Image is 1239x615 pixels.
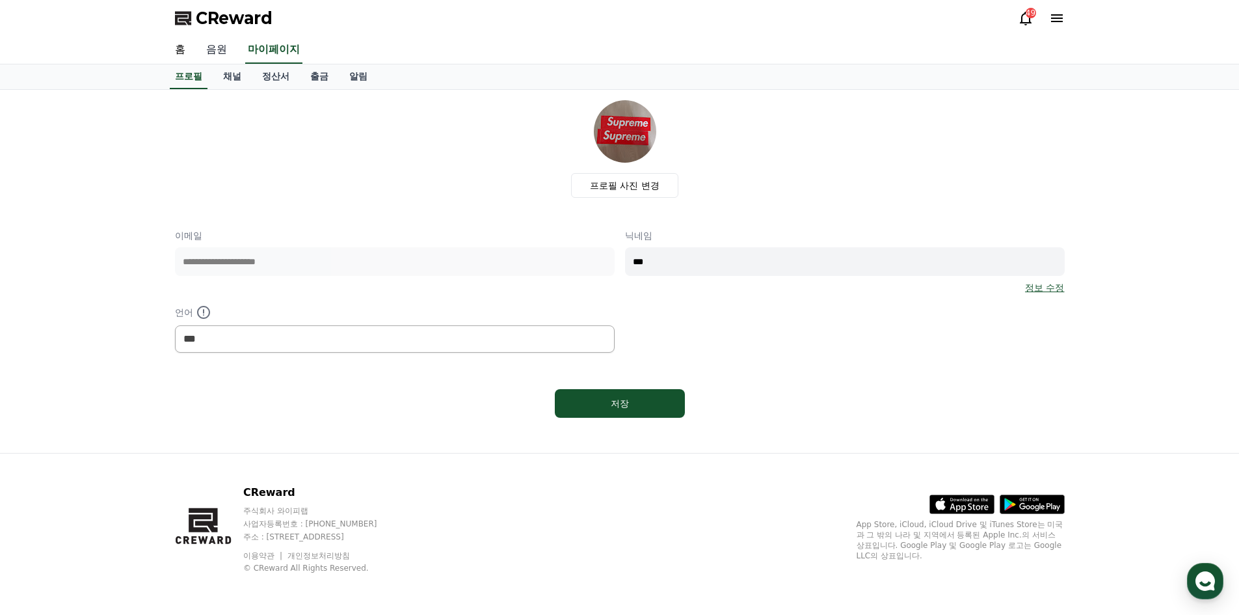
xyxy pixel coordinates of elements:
[339,64,378,89] a: 알림
[243,563,402,573] p: © CReward All Rights Reserved.
[252,64,300,89] a: 정산서
[86,413,168,445] a: 대화
[165,36,196,64] a: 홈
[196,8,273,29] span: CReward
[857,519,1065,561] p: App Store, iCloud, iCloud Drive 및 iTunes Store는 미국과 그 밖의 나라 및 지역에서 등록된 Apple Inc.의 서비스 상표입니다. Goo...
[170,64,207,89] a: 프로필
[4,413,86,445] a: 홈
[243,519,402,529] p: 사업자등록번호 : [PHONE_NUMBER]
[243,532,402,542] p: 주소 : [STREET_ADDRESS]
[119,433,135,443] span: 대화
[175,8,273,29] a: CReward
[243,506,402,516] p: 주식회사 와이피랩
[287,551,350,560] a: 개인정보처리방침
[594,100,656,163] img: profile_image
[243,551,284,560] a: 이용약관
[555,389,685,418] button: 저장
[175,229,615,242] p: 이메일
[625,229,1065,242] p: 닉네임
[300,64,339,89] a: 출금
[1026,8,1036,18] div: 49
[175,305,615,320] p: 언어
[1018,10,1033,26] a: 49
[243,485,402,500] p: CReward
[581,397,659,410] div: 저장
[571,173,678,198] label: 프로필 사진 변경
[245,36,302,64] a: 마이페이지
[41,432,49,443] span: 홈
[168,413,250,445] a: 설정
[1025,281,1064,294] a: 정보 수정
[201,432,217,443] span: 설정
[213,64,252,89] a: 채널
[196,36,237,64] a: 음원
